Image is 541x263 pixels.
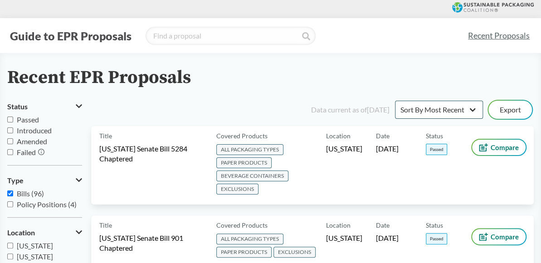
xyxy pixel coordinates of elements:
[216,170,288,181] span: BEVERAGE CONTAINERS
[7,176,24,185] span: Type
[17,189,44,198] span: Bills (96)
[17,252,53,261] span: [US_STATE]
[7,127,13,133] input: Introduced
[7,243,13,248] input: [US_STATE]
[326,144,362,154] span: [US_STATE]
[17,200,77,209] span: Policy Positions (4)
[99,233,205,253] span: [US_STATE] Senate Bill 901 Chaptered
[7,190,13,196] input: Bills (96)
[17,241,53,250] span: [US_STATE]
[7,68,191,88] h2: Recent EPR Proposals
[7,99,82,114] button: Status
[376,144,399,154] span: [DATE]
[7,149,13,155] input: Failed
[376,220,390,230] span: Date
[426,131,443,141] span: Status
[7,117,13,122] input: Passed
[7,229,35,237] span: Location
[426,233,447,244] span: Passed
[326,220,351,230] span: Location
[326,131,351,141] span: Location
[491,233,519,240] span: Compare
[99,144,205,164] span: [US_STATE] Senate Bill 5284 Chaptered
[216,157,272,168] span: PAPER PRODUCTS
[7,29,134,43] button: Guide to EPR Proposals
[464,25,534,46] a: Recent Proposals
[216,234,283,244] span: ALL PACKAGING TYPES
[216,131,268,141] span: Covered Products
[426,144,447,155] span: Passed
[7,253,13,259] input: [US_STATE]
[491,144,519,151] span: Compare
[216,247,272,258] span: PAPER PRODUCTS
[273,247,316,258] span: EXCLUSIONS
[99,131,112,141] span: Title
[311,104,390,115] div: Data current as of [DATE]
[146,27,316,45] input: Find a proposal
[472,229,526,244] button: Compare
[17,148,36,156] span: Failed
[472,140,526,155] button: Compare
[488,101,532,119] button: Export
[17,137,47,146] span: Amended
[216,144,283,155] span: ALL PACKAGING TYPES
[17,115,39,124] span: Passed
[376,233,399,243] span: [DATE]
[99,220,112,230] span: Title
[7,138,13,144] input: Amended
[7,102,28,111] span: Status
[216,220,268,230] span: Covered Products
[376,131,390,141] span: Date
[426,220,443,230] span: Status
[7,225,82,240] button: Location
[17,126,52,135] span: Introduced
[216,184,258,195] span: EXCLUSIONS
[326,233,362,243] span: [US_STATE]
[7,201,13,207] input: Policy Positions (4)
[7,173,82,188] button: Type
